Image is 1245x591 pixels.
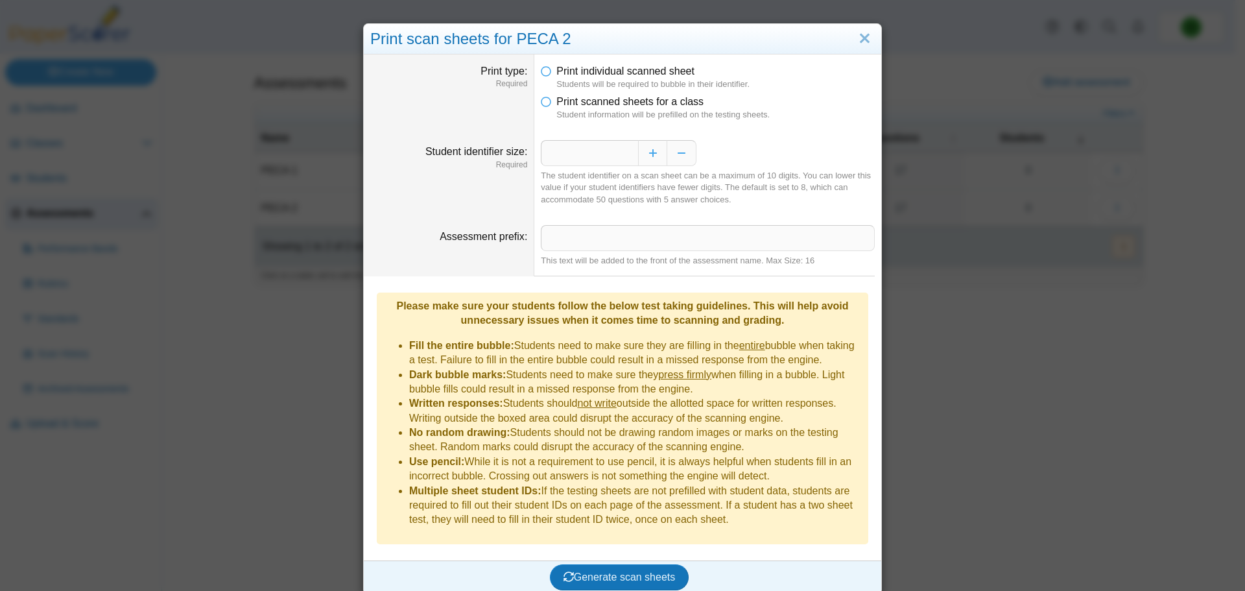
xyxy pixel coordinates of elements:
[409,426,862,455] li: Students should not be drawing random images or marks on the testing sheet. Random marks could di...
[638,140,667,166] button: Increase
[409,427,510,438] b: No random drawing:
[409,339,862,368] li: Students need to make sure they are filling in the bubble when taking a test. Failure to fill in ...
[556,109,875,121] dfn: Student information will be prefilled on the testing sheets.
[556,96,704,107] span: Print scanned sheets for a class
[550,564,689,590] button: Generate scan sheets
[563,572,676,583] span: Generate scan sheets
[409,456,464,467] b: Use pencil:
[370,78,527,90] dfn: Required
[409,455,862,484] li: While it is not a requirement to use pencil, it is always helpful when students fill in an incorr...
[855,28,875,50] a: Close
[409,369,506,380] b: Dark bubble marks:
[425,146,527,157] label: Student identifier size
[409,340,514,351] b: Fill the entire bubble:
[556,78,875,90] dfn: Students will be required to bubble in their identifier.
[480,66,527,77] label: Print type
[370,160,527,171] dfn: Required
[739,340,765,351] u: entire
[409,396,862,426] li: Students should outside the allotted space for written responses. Writing outside the boxed area ...
[577,398,616,409] u: not write
[396,300,848,326] b: Please make sure your students follow the below test taking guidelines. This will help avoid unne...
[364,24,881,54] div: Print scan sheets for PECA 2
[541,170,875,206] div: The student identifier on a scan sheet can be a maximum of 10 digits. You can lower this value if...
[409,398,503,409] b: Written responses:
[556,66,694,77] span: Print individual scanned sheet
[440,231,527,242] label: Assessment prefix
[409,368,862,397] li: Students need to make sure they when filling in a bubble. Light bubble fills could result in a mi...
[667,140,696,166] button: Decrease
[409,484,862,527] li: If the testing sheets are not prefilled with student data, students are required to fill out thei...
[409,485,541,496] b: Multiple sheet student IDs:
[541,255,875,267] div: This text will be added to the front of the assessment name. Max Size: 16
[658,369,711,380] u: press firmly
